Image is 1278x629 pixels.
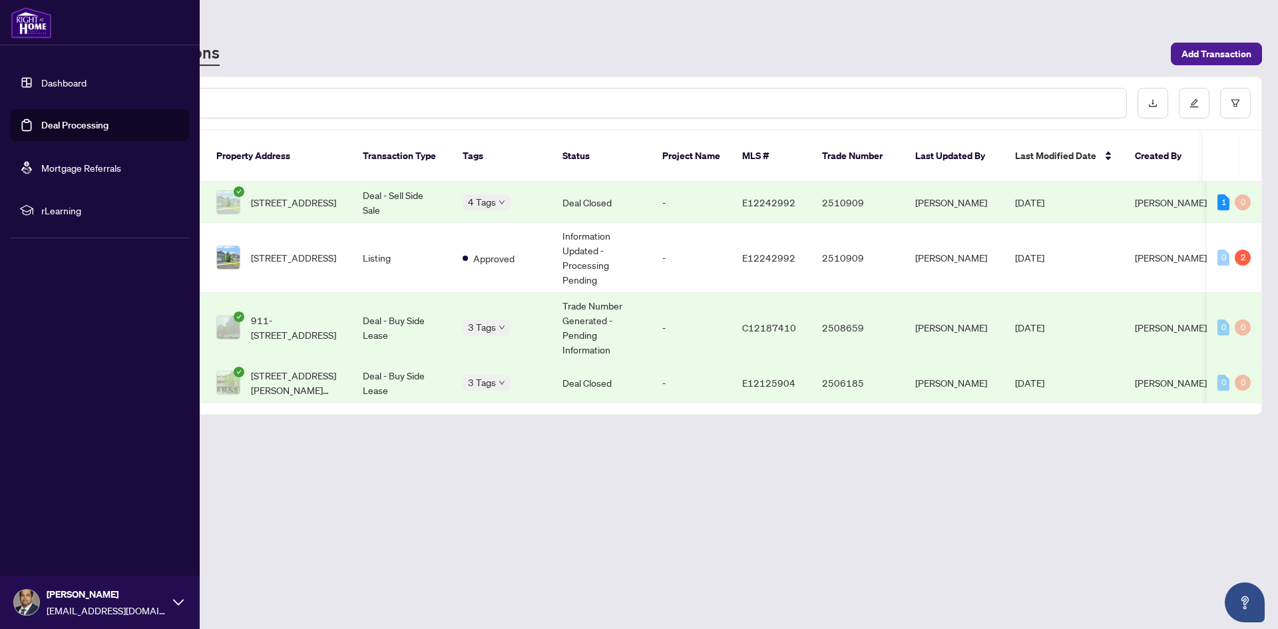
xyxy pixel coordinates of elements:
[47,603,166,618] span: [EMAIL_ADDRESS][DOMAIN_NAME]
[217,371,240,394] img: thumbnail-img
[1217,194,1229,210] div: 1
[905,130,1004,182] th: Last Updated By
[552,182,652,223] td: Deal Closed
[1015,252,1044,264] span: [DATE]
[1004,130,1124,182] th: Last Modified Date
[811,182,905,223] td: 2510909
[217,191,240,214] img: thumbnail-img
[452,130,552,182] th: Tags
[1015,148,1096,163] span: Last Modified Date
[499,324,505,331] span: down
[11,7,52,39] img: logo
[652,182,732,223] td: -
[905,363,1004,403] td: [PERSON_NAME]
[234,312,244,322] span: check-circle
[1225,582,1265,622] button: Open asap
[1217,375,1229,391] div: 0
[1015,377,1044,389] span: [DATE]
[41,119,108,131] a: Deal Processing
[47,587,166,602] span: [PERSON_NAME]
[41,77,87,89] a: Dashboard
[251,195,336,210] span: [STREET_ADDRESS]
[1231,99,1240,108] span: filter
[352,293,452,363] td: Deal - Buy Side Lease
[234,186,244,197] span: check-circle
[251,250,336,265] span: [STREET_ADDRESS]
[552,130,652,182] th: Status
[1217,319,1229,335] div: 0
[652,293,732,363] td: -
[552,293,652,363] td: Trade Number Generated - Pending Information
[1235,250,1251,266] div: 2
[742,196,795,208] span: E12242992
[499,379,505,386] span: down
[1179,88,1209,118] button: edit
[905,223,1004,293] td: [PERSON_NAME]
[652,363,732,403] td: -
[1015,196,1044,208] span: [DATE]
[251,368,341,397] span: [STREET_ADDRESS][PERSON_NAME][PERSON_NAME]
[1148,99,1158,108] span: download
[1138,88,1168,118] button: download
[473,251,515,266] span: Approved
[1135,196,1207,208] span: [PERSON_NAME]
[552,363,652,403] td: Deal Closed
[217,246,240,269] img: thumbnail-img
[1235,319,1251,335] div: 0
[352,130,452,182] th: Transaction Type
[905,293,1004,363] td: [PERSON_NAME]
[1135,252,1207,264] span: [PERSON_NAME]
[1235,194,1251,210] div: 0
[234,367,244,377] span: check-circle
[552,223,652,293] td: Information Updated - Processing Pending
[732,130,811,182] th: MLS #
[251,313,341,342] span: 911-[STREET_ADDRESS]
[1015,321,1044,333] span: [DATE]
[1220,88,1251,118] button: filter
[352,363,452,403] td: Deal - Buy Side Lease
[1235,375,1251,391] div: 0
[742,377,795,389] span: E12125904
[41,162,121,174] a: Mortgage Referrals
[1181,43,1251,65] span: Add Transaction
[352,182,452,223] td: Deal - Sell Side Sale
[468,319,496,335] span: 3 Tags
[652,223,732,293] td: -
[14,590,39,615] img: Profile Icon
[1217,250,1229,266] div: 0
[1135,377,1207,389] span: [PERSON_NAME]
[217,316,240,339] img: thumbnail-img
[1135,321,1207,333] span: [PERSON_NAME]
[41,203,180,218] span: rLearning
[1189,99,1199,108] span: edit
[742,252,795,264] span: E12242992
[811,223,905,293] td: 2510909
[206,130,352,182] th: Property Address
[652,130,732,182] th: Project Name
[499,199,505,206] span: down
[1171,43,1262,65] button: Add Transaction
[811,363,905,403] td: 2506185
[352,223,452,293] td: Listing
[905,182,1004,223] td: [PERSON_NAME]
[1124,130,1204,182] th: Created By
[811,130,905,182] th: Trade Number
[811,293,905,363] td: 2508659
[468,375,496,390] span: 3 Tags
[468,194,496,210] span: 4 Tags
[742,321,796,333] span: C12187410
